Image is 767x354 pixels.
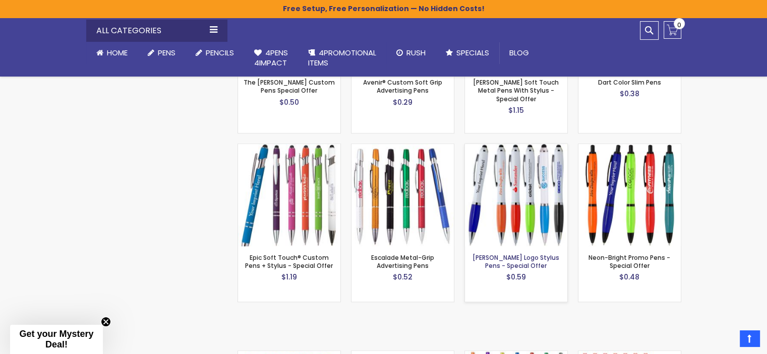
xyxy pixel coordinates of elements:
img: Escalade Metal-Grip Advertising Pens [351,144,454,246]
span: $0.50 [279,97,299,107]
a: 4Pens4impact [244,42,298,75]
span: 4PROMOTIONAL ITEMS [308,47,376,68]
img: Kimberly Logo Stylus Pens - Special Offer [465,144,567,246]
a: Pencils [186,42,244,64]
a: Epic Soft Touch® Custom Pens + Stylus - Special Offer [245,253,333,270]
span: 4Pens 4impact [254,47,288,68]
span: Pencils [206,47,234,58]
span: $0.38 [620,89,639,99]
span: Blog [509,47,529,58]
a: The [PERSON_NAME] Custom Pens Special Offer [244,78,335,95]
a: Epic Soft Touch® Custom Pens + Stylus - Special Offer [238,144,340,152]
span: $0.48 [619,272,639,282]
span: $1.19 [281,272,297,282]
a: Specials [436,42,499,64]
div: All Categories [86,20,227,42]
a: Kimberly Logo Stylus Pens - Special Offer [465,144,567,152]
span: $0.29 [393,97,412,107]
span: 0 [677,20,681,30]
span: Get your Mystery Deal! [19,329,93,349]
a: Neon-Bright Promo Pens - Special Offer [578,144,681,152]
a: Blog [499,42,539,64]
span: Pens [158,47,175,58]
a: [PERSON_NAME] Soft Touch Metal Pens With Stylus - Special Offer [473,78,559,103]
a: Dart Color Slim Pens [598,78,661,87]
a: Neon-Bright Promo Pens - Special Offer [588,253,670,270]
a: Home [86,42,138,64]
a: 4PROMOTIONALITEMS [298,42,386,75]
button: Close teaser [101,317,111,327]
img: Epic Soft Touch® Custom Pens + Stylus - Special Offer [238,144,340,246]
a: Escalade Metal-Grip Advertising Pens [371,253,434,270]
img: Neon-Bright Promo Pens - Special Offer [578,144,681,246]
span: $0.59 [506,272,526,282]
div: Get your Mystery Deal!Close teaser [10,325,103,354]
a: 0 [664,21,681,39]
a: [PERSON_NAME] Logo Stylus Pens - Special Offer [473,253,559,270]
a: Pens [138,42,186,64]
span: Home [107,47,128,58]
a: Avenir® Custom Soft Grip Advertising Pens [363,78,442,95]
span: $1.15 [508,105,524,115]
span: Rush [406,47,426,58]
span: Specials [456,47,489,58]
span: $0.52 [393,272,412,282]
a: Rush [386,42,436,64]
a: Escalade Metal-Grip Advertising Pens [351,144,454,152]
